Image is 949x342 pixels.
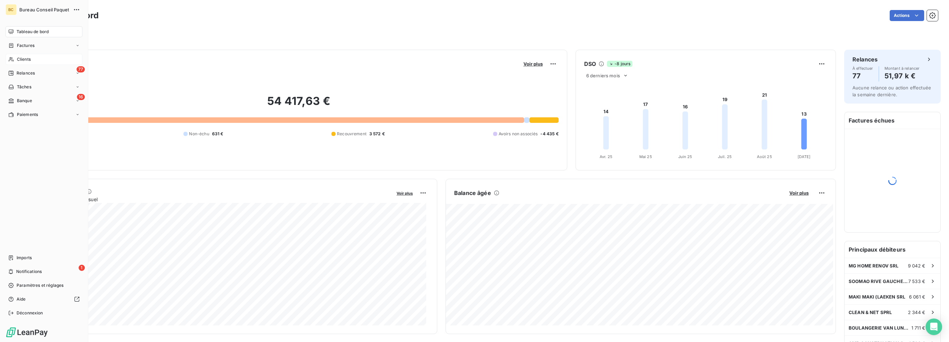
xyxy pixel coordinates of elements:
span: Relances [17,70,35,76]
span: Factures [17,42,34,49]
span: 631 € [212,131,223,137]
span: Banque [17,98,32,104]
span: MAKI MAKI (LAEKEN SRL [849,294,905,300]
span: Tableau de bord [17,29,49,35]
span: 7 533 € [908,279,925,284]
span: 16 [77,94,85,100]
button: Voir plus [394,190,415,196]
span: MG HOME RENOV SRL [849,263,899,268]
span: Paramètres et réglages [17,282,63,289]
span: 1 [79,265,85,271]
h6: Balance âgée [454,189,491,197]
tspan: Mai 25 [639,154,652,159]
span: 3 572 € [369,131,385,137]
span: Chiffre d'affaires mensuel [39,196,392,203]
span: 77 [77,66,85,72]
span: 9 042 € [908,263,925,268]
span: Clients [17,56,31,62]
span: Voir plus [523,61,543,67]
a: Aide [6,294,82,305]
tspan: Juin 25 [678,154,692,159]
span: Notifications [16,268,42,275]
div: Open Intercom Messenger [926,319,942,335]
h4: 77 [852,70,873,81]
img: Logo LeanPay [6,327,48,338]
span: Paiements [17,111,38,118]
span: -4 435 € [540,131,558,137]
span: Voir plus [397,191,413,196]
button: Actions [890,10,924,21]
tspan: Juil. 25 [718,154,731,159]
span: Imports [17,255,32,261]
span: Déconnexion [17,310,43,316]
h6: Principaux débiteurs [845,241,940,258]
h6: Factures échues [845,112,940,129]
span: 1 711 € [911,325,925,331]
tspan: Août 25 [757,154,772,159]
span: CLEAN & NET SPRL [849,310,892,315]
h4: 51,97 k € [885,70,920,81]
tspan: Avr. 25 [600,154,612,159]
div: BC [6,4,17,15]
span: 6 061 € [909,294,925,300]
tspan: [DATE] [797,154,810,159]
span: Montant à relancer [885,66,920,70]
span: 6 derniers mois [586,73,620,78]
span: Tâches [17,84,31,90]
span: Aide [17,296,26,302]
h2: 54 417,63 € [39,94,559,115]
button: Voir plus [787,190,811,196]
span: -8 jours [607,61,632,67]
span: Bureau Conseil Paquet [19,7,69,12]
span: BOULANGERIE VAN LUNTER - GUIDICI SPRL [849,325,911,331]
span: Non-échu [189,131,209,137]
button: Voir plus [521,61,545,67]
span: Aucune relance ou action effectuée la semaine dernière. [852,85,931,97]
h6: Relances [852,55,878,63]
h6: DSO [584,60,596,68]
span: À effectuer [852,66,873,70]
span: Recouvrement [337,131,367,137]
span: Voir plus [789,190,809,196]
span: SOOMAO RIVE GAUCHE SRL [849,279,908,284]
span: Avoirs non associés [499,131,538,137]
span: 2 344 € [908,310,925,315]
